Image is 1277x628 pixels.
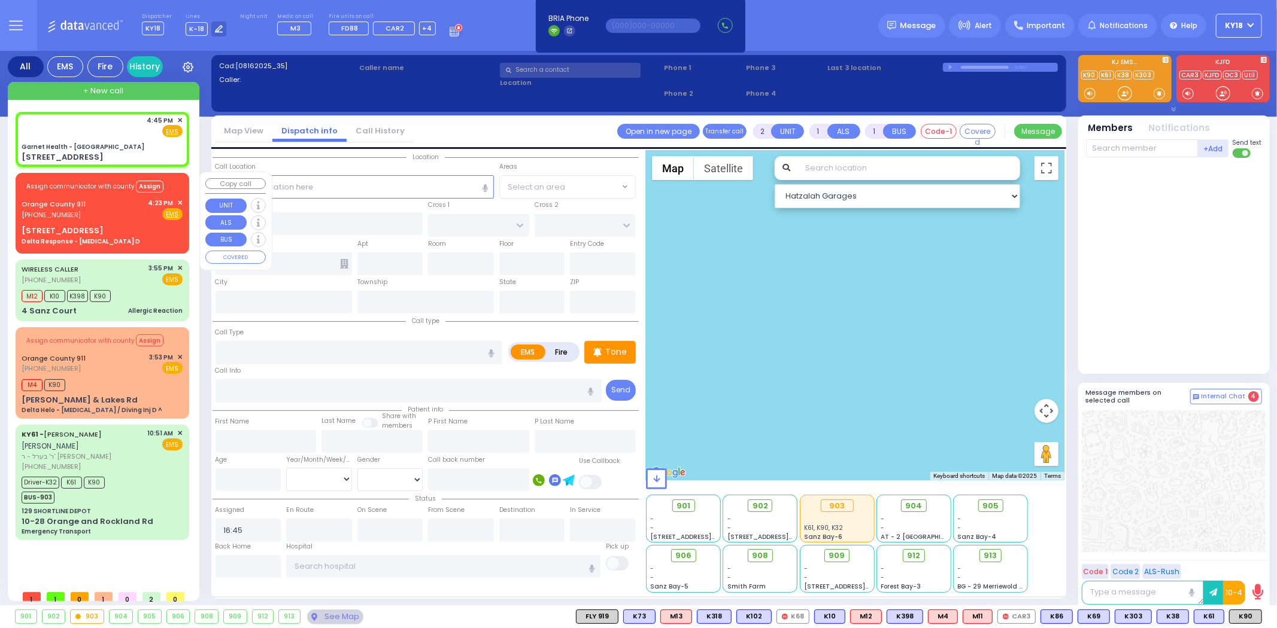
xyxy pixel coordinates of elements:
[958,564,961,573] span: -
[1035,399,1058,423] button: Map camera controls
[423,23,432,33] span: +4
[177,352,183,362] span: ✕
[216,366,241,376] label: Call Info
[186,13,227,20] label: Lines
[43,610,65,623] div: 902
[727,523,731,532] span: -
[1086,389,1190,404] h5: Message members on selected call
[1035,442,1058,466] button: Drag Pegman onto the map to open Street View
[827,124,860,139] button: ALS
[1027,20,1065,31] span: Important
[1149,121,1211,135] button: Notifications
[727,564,731,573] span: -
[804,532,842,541] span: Sanz Bay-6
[382,421,412,430] span: members
[205,215,247,230] button: ALS
[224,610,247,623] div: 909
[606,19,700,33] input: (000)000-00000
[697,609,732,624] div: BLS
[958,514,961,523] span: -
[84,477,105,489] span: K90
[1226,20,1243,31] span: KY18
[649,465,688,480] img: Google
[958,532,997,541] span: Sanz Bay-4
[1014,124,1062,139] button: Message
[921,124,957,139] button: Code-1
[340,259,348,269] span: Other building occupants
[499,505,535,515] label: Destination
[177,115,183,126] span: ✕
[87,56,123,77] div: Fire
[1181,20,1197,31] span: Help
[110,610,133,623] div: 904
[1086,139,1198,157] input: Search member
[881,564,884,573] span: -
[727,532,841,541] span: [STREET_ADDRESS][PERSON_NAME]
[850,609,882,624] div: ALS
[1100,20,1148,31] span: Notifications
[142,22,164,35] span: KY18
[1176,59,1270,68] label: KJFD
[167,610,190,623] div: 906
[22,275,81,285] span: [PHONE_NUMBER]
[136,181,163,193] button: Assign
[1078,59,1172,68] label: KJ EMS...
[162,438,183,450] span: EMS
[928,609,958,624] div: M4
[205,199,247,213] button: UNIT
[1157,609,1189,624] div: BLS
[928,609,958,624] div: ALS
[963,609,993,624] div: ALS
[1229,609,1262,624] div: K90
[1078,609,1110,624] div: BLS
[570,278,579,287] label: ZIP
[277,13,315,20] label: Medic on call
[804,564,808,573] span: -
[814,609,845,624] div: K10
[47,56,83,77] div: EMS
[697,609,732,624] div: K318
[22,210,81,220] span: [PHONE_NUMBER]
[428,505,465,515] label: From Scene
[804,582,917,591] span: [STREET_ADDRESS][PERSON_NAME]
[195,610,218,623] div: 908
[290,23,301,33] span: M3
[579,456,620,466] label: Use Callback
[1081,71,1098,80] a: K90
[958,523,961,532] span: -
[535,417,574,426] label: P Last Name
[95,592,113,601] span: 1
[508,181,565,193] span: Select an area
[142,13,172,20] label: Dispatcher
[1202,392,1246,401] span: Internal Chat
[177,428,183,438] span: ✕
[850,609,882,624] div: M12
[329,13,436,20] label: Fire units on call
[67,290,88,302] span: K398
[205,251,266,264] button: COVERED
[651,514,654,523] span: -
[500,63,641,78] input: Search a contact
[1078,609,1110,624] div: K69
[652,156,694,180] button: Show street map
[617,124,700,139] a: Open in new page
[804,523,843,532] span: K61, K90, K32
[286,542,313,551] label: Hospital
[1115,609,1152,624] div: BLS
[22,527,91,536] div: Emergency Transport
[1248,391,1259,402] span: 4
[675,550,691,562] span: 906
[1193,394,1199,400] img: comment-alt.png
[407,153,445,161] span: Location
[623,609,656,624] div: BLS
[22,199,86,209] a: Orange County 911
[216,505,245,515] label: Assigned
[746,89,824,99] span: Phone 4
[83,85,123,97] span: + New call
[703,124,747,139] button: Transfer call
[162,273,183,285] span: EMS
[1203,71,1222,80] a: KJFD
[216,162,256,172] label: Call Location
[984,550,997,562] span: 913
[881,582,921,591] span: Forest Bay-3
